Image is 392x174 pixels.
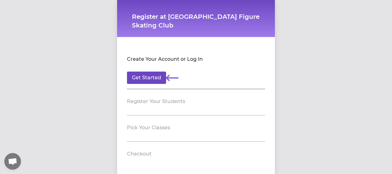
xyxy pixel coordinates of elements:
h2: Pick Your Classes [127,124,170,131]
h2: Create Your Account or Log In [127,56,203,63]
div: Open chat [4,153,21,170]
button: Get Started [127,72,166,84]
h2: Register Your Students [127,98,185,105]
h2: Checkout [127,150,152,158]
h1: Register at [GEOGRAPHIC_DATA] Figure Skating Club [132,12,260,30]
